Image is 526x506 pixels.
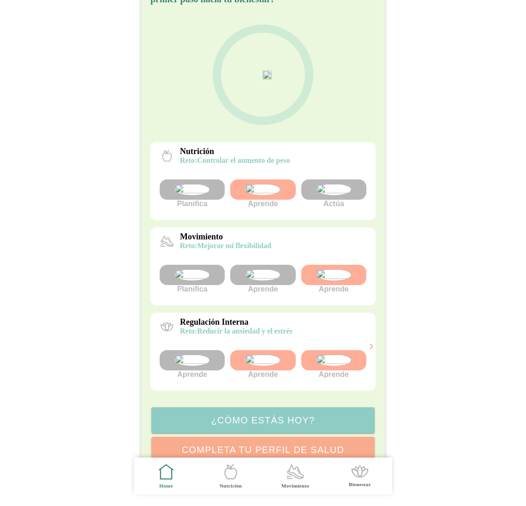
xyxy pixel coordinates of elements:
[180,317,293,327] p: Regulación Interna
[180,242,197,250] span: reto:
[230,265,295,293] div: Aprende
[180,327,197,335] span: reto:
[160,265,225,293] div: Planifica
[151,407,375,433] ion-button: ¿Cómo estás hoy?
[230,179,295,208] div: Aprende
[180,232,271,242] p: Movimiento
[301,179,366,208] div: Actúa
[230,350,295,379] div: Aprende
[180,156,290,165] p: Controlar el aumento de peso
[180,327,293,335] p: Reducir la ansiedad y el estrés
[159,482,173,489] ion-label: Home
[220,482,242,489] ion-label: Nutrición
[151,437,375,463] ion-button: Completa tu perfil de salud
[180,242,271,250] p: Mejorar mi flexibilidad
[349,481,371,488] ion-label: Bienestar
[301,350,366,379] div: Aprende
[301,265,366,293] div: Aprende
[160,179,225,208] div: Planifica
[180,147,290,156] p: Nutrición
[160,350,225,379] div: Aprende
[180,156,197,164] span: reto:
[281,482,309,489] ion-label: Movimiento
